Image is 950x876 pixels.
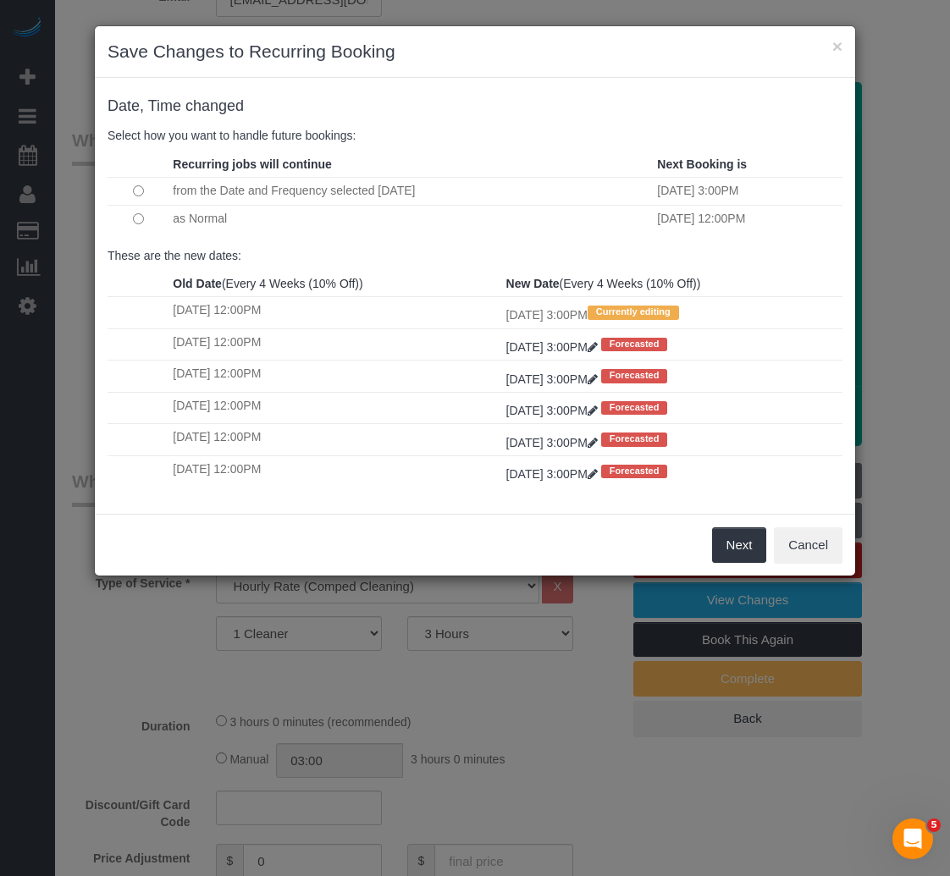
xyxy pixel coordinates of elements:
[168,424,501,455] td: [DATE] 12:00PM
[502,271,842,297] th: (Every 4 Weeks (10% Off))
[774,527,842,563] button: Cancel
[168,455,501,487] td: [DATE] 12:00PM
[108,97,181,114] span: Date, Time
[506,340,601,354] a: [DATE] 3:00PM
[506,436,601,449] a: [DATE] 3:00PM
[657,157,747,171] strong: Next Booking is
[502,297,842,328] td: [DATE] 3:00PM
[601,401,668,415] span: Forecasted
[168,328,501,360] td: [DATE] 12:00PM
[168,361,501,392] td: [DATE] 12:00PM
[108,39,842,64] h3: Save Changes to Recurring Booking
[506,467,601,481] a: [DATE] 3:00PM
[506,404,601,417] a: [DATE] 3:00PM
[832,37,842,55] button: ×
[168,392,501,423] td: [DATE] 12:00PM
[506,372,601,386] a: [DATE] 3:00PM
[601,465,668,478] span: Forecasted
[601,369,668,383] span: Forecasted
[927,818,941,832] span: 5
[601,432,668,446] span: Forecasted
[108,127,842,144] p: Select how you want to handle future bookings:
[588,306,679,319] span: Currently editing
[168,177,653,205] td: from the Date and Frequency selected [DATE]
[506,277,560,290] strong: New Date
[168,205,653,233] td: as Normal
[168,297,501,328] td: [DATE] 12:00PM
[168,271,501,297] th: (Every 4 Weeks (10% Off))
[601,338,668,351] span: Forecasted
[712,527,767,563] button: Next
[108,247,842,264] p: These are the new dates:
[892,818,933,859] iframe: Intercom live chat
[173,157,331,171] strong: Recurring jobs will continue
[653,177,842,205] td: [DATE] 3:00PM
[108,98,842,115] h4: changed
[173,277,222,290] strong: Old Date
[653,205,842,233] td: [DATE] 12:00PM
